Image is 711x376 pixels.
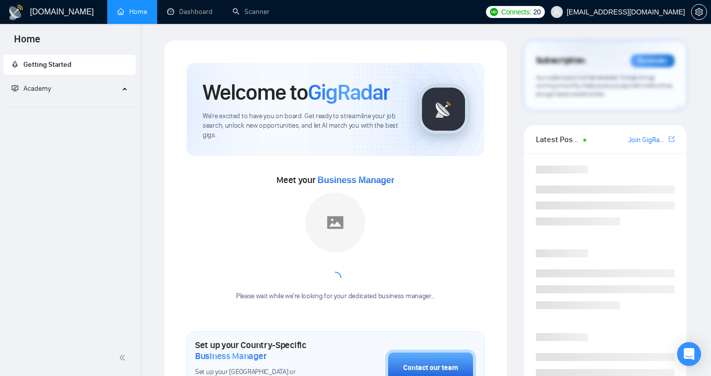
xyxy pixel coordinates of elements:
[403,363,458,374] div: Contact our team
[23,84,51,93] span: Academy
[553,8,560,15] span: user
[692,8,707,16] span: setting
[195,351,266,362] span: Business Manager
[669,135,675,143] span: export
[536,52,585,69] span: Subscription
[669,135,675,144] a: export
[691,8,707,16] a: setting
[230,292,441,301] div: Please wait while we're looking for your dedicated business manager...
[305,192,365,252] img: placeholder.png
[536,74,673,98] span: Your subscription will be renewed. To keep things running smoothly, make sure your payment method...
[3,55,136,75] li: Getting Started
[195,340,335,362] h1: Set up your Country-Specific
[119,353,129,363] span: double-left
[536,133,581,146] span: Latest Posts from the GigRadar Community
[628,135,667,146] a: Join GigRadar Slack Community
[317,175,394,185] span: Business Manager
[490,8,498,16] img: upwork-logo.png
[8,4,24,20] img: logo
[419,84,469,134] img: gigradar-logo.png
[203,112,403,140] span: We're excited to have you on board. Get ready to streamline your job search, unlock new opportuni...
[501,6,531,17] span: Connects:
[677,342,701,366] div: Open Intercom Messenger
[203,79,390,106] h1: Welcome to
[6,32,48,53] span: Home
[631,54,675,67] div: Reminder
[11,85,18,92] span: fund-projection-screen
[23,60,71,69] span: Getting Started
[233,7,269,16] a: searchScanner
[276,175,394,186] span: Meet your
[167,7,213,16] a: dashboardDashboard
[11,61,18,68] span: rocket
[533,6,541,17] span: 20
[308,79,390,106] span: GigRadar
[11,84,51,93] span: Academy
[3,103,136,109] li: Academy Homepage
[117,7,147,16] a: homeHome
[691,4,707,20] button: setting
[328,270,343,285] span: loading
